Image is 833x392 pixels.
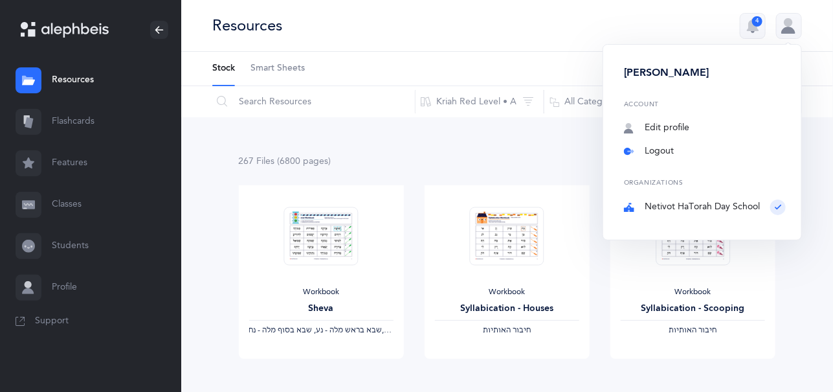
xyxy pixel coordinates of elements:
span: ‫חיבור האותיות‬ [669,325,717,334]
div: Organizations [624,179,786,188]
a: Logout [624,145,786,158]
div: Workbook [435,287,579,297]
span: Smart Sheets [250,62,305,75]
span: 267 File [239,156,275,167]
span: ‫חיבור האותיות‬ [483,325,531,334]
div: Syllabication - Scooping [621,302,765,316]
img: Syllabication-Workbook-Level-1-EN_Red_Houses_thumbnail_1741114032.png [470,207,544,266]
div: Account [624,100,786,110]
span: (6800 page ) [278,156,331,167]
a: Edit profile [624,122,786,135]
span: ‫שבא בראש מלה - נע, שבא בסוף מלה - נח‬ [249,325,383,334]
input: Search Resources [212,86,416,117]
span: s [325,156,329,167]
div: 4 [752,16,762,27]
div: Workbook [249,287,394,297]
div: [PERSON_NAME] [624,65,786,80]
div: Workbook [621,287,765,297]
img: Sheva-Workbook-Red_EN_thumbnail_1754012358.png [284,207,359,266]
div: Sheva [249,302,394,316]
div: Resources [212,15,282,36]
div: ‪, + 2‬ [249,325,394,336]
button: All Categories [544,86,673,117]
iframe: Drift Widget Chat Controller [768,327,817,376]
span: s [271,156,275,167]
div: Syllabication - Houses [435,302,579,316]
button: 4 [740,13,766,39]
span: Support [35,315,69,328]
button: Kriah Red Level • A [415,86,544,117]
